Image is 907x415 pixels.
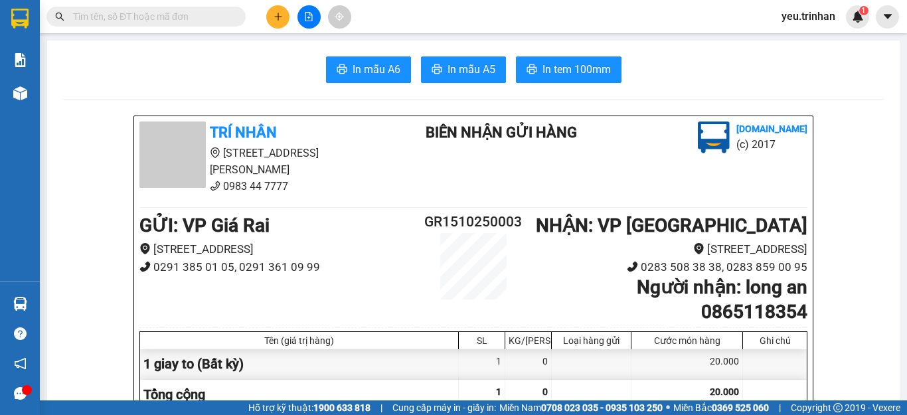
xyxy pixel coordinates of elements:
b: NHẬN : VP [GEOGRAPHIC_DATA] [536,214,807,236]
div: Cước món hàng [635,335,739,346]
b: Người nhận : long an 0865118354 [637,276,807,322]
button: printerIn mẫu A6 [326,56,411,83]
span: phone [627,261,638,272]
img: warehouse-icon [13,297,27,311]
span: file-add [304,12,313,21]
strong: 1900 633 818 [313,402,371,413]
span: phone [139,261,151,272]
li: 0983 44 7777 [139,178,386,195]
div: KG/[PERSON_NAME] [509,335,548,346]
div: Tên (giá trị hàng) [143,335,455,346]
span: ⚪️ [666,405,670,410]
span: 1 [861,6,866,15]
strong: 0708 023 035 - 0935 103 250 [541,402,663,413]
span: yeu.trinhan [771,8,846,25]
li: 0283 508 38 38, 0283 859 00 95 [529,258,807,276]
span: Miền Bắc [673,400,769,415]
span: printer [527,64,537,76]
span: printer [337,64,347,76]
span: Hỗ trợ kỹ thuật: [248,400,371,415]
span: copyright [833,403,843,412]
img: logo.jpg [698,122,730,153]
img: icon-new-feature [852,11,864,23]
span: environment [693,243,704,254]
span: | [380,400,382,415]
button: plus [266,5,289,29]
input: Tìm tên, số ĐT hoặc mã đơn [73,9,230,24]
div: 20.000 [631,349,743,379]
button: printerIn tem 100mm [516,56,621,83]
b: [DOMAIN_NAME] [736,124,807,134]
b: TRÍ NHÂN [210,124,277,141]
span: 20.000 [710,386,739,397]
b: GỬI : VP Giá Rai [139,214,270,236]
span: phone [210,181,220,191]
span: 1 [496,386,501,397]
h2: GR1510250003 [418,211,529,233]
span: Cung cấp máy in - giấy in: [392,400,496,415]
img: warehouse-icon [13,86,27,100]
span: search [55,12,64,21]
span: In tem 100mm [542,61,611,78]
button: caret-down [876,5,899,29]
strong: 0369 525 060 [712,402,769,413]
button: aim [328,5,351,29]
span: In mẫu A5 [448,61,495,78]
li: (c) 2017 [736,136,807,153]
img: logo-vxr [11,9,29,29]
span: caret-down [882,11,894,23]
span: environment [139,243,151,254]
li: 0291 385 01 05, 0291 361 09 99 [139,258,418,276]
span: 0 [542,386,548,397]
span: | [779,400,781,415]
span: plus [274,12,283,21]
span: aim [335,12,344,21]
div: 1 giay to (Bất kỳ) [140,349,459,379]
span: notification [14,357,27,370]
li: [STREET_ADDRESS] [529,240,807,258]
span: In mẫu A6 [353,61,400,78]
b: BIÊN NHẬN GỬI HÀNG [426,124,577,141]
span: printer [432,64,442,76]
span: question-circle [14,327,27,340]
div: Loại hàng gửi [555,335,627,346]
li: [STREET_ADDRESS] [139,240,418,258]
li: [STREET_ADDRESS][PERSON_NAME] [139,145,386,178]
div: Ghi chú [746,335,803,346]
button: printerIn mẫu A5 [421,56,506,83]
div: 0 [505,349,552,379]
span: environment [210,147,220,158]
span: message [14,387,27,400]
span: Tổng cộng [143,386,205,402]
img: solution-icon [13,53,27,67]
sup: 1 [859,6,868,15]
button: file-add [297,5,321,29]
div: SL [462,335,501,346]
span: Miền Nam [499,400,663,415]
div: 1 [459,349,505,379]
